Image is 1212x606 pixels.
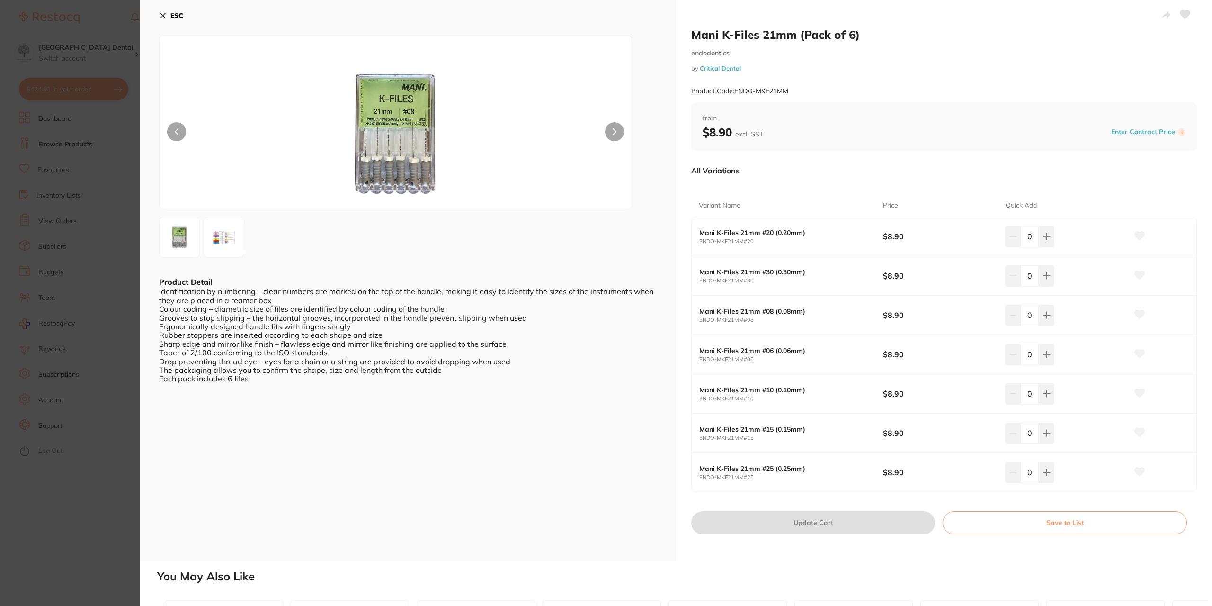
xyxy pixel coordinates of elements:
b: $8.90 [883,389,993,399]
b: $8.90 [703,125,763,139]
p: Variant Name [699,201,740,210]
div: Identification by numbering – clear numbers are marked on the top of the handle, making it easy t... [159,287,657,383]
b: Mani K-Files 21mm #25 (0.25mm) [699,465,864,472]
b: Mani K-Files 21mm #15 (0.15mm) [699,425,864,433]
b: $8.90 [883,310,993,320]
small: Product Code: ENDO-MKF21MM [691,87,788,95]
b: Mani K-Files 21mm #30 (0.30mm) [699,268,864,276]
b: $8.90 [883,428,993,438]
b: ESC [170,11,183,20]
b: $8.90 [883,231,993,242]
b: Mani K-Files 21mm #08 (0.08mm) [699,308,864,315]
small: ENDO-MKF21MM#06 [699,356,883,362]
p: Price [883,201,898,210]
button: Save to List [943,511,1187,534]
h2: Mani K-Files 21mm (Pack of 6) [691,27,1197,42]
small: ENDO-MKF21MM#20 [699,238,883,244]
button: ESC [159,8,183,24]
h2: You May Also Like [157,570,1208,583]
img: LWNoYXJ0LWpwZw [207,220,241,254]
small: by [691,65,1197,72]
b: $8.90 [883,349,993,360]
span: excl. GST [735,130,763,138]
small: endodontics [691,49,1197,57]
b: Mani K-Files 21mm #20 (0.20mm) [699,229,864,236]
p: All Variations [691,166,740,175]
b: $8.90 [883,271,993,281]
b: Mani K-Files 21mm #10 (0.10mm) [699,386,864,394]
p: Quick Add [1006,201,1037,210]
b: Mani K-Files 21mm #06 (0.06mm) [699,347,864,354]
b: $8.90 [883,467,993,478]
a: Critical Dental [700,64,741,72]
span: from [703,114,1185,123]
small: ENDO-MKF21MM#30 [699,278,883,284]
img: LTA4LWpwZw [162,220,196,254]
button: Update Cart [691,511,935,534]
small: ENDO-MKF21MM#25 [699,474,883,480]
img: LTA4LWpwZw [254,59,537,209]
label: i [1178,128,1185,136]
b: Product Detail [159,277,212,287]
button: Enter Contract Price [1108,127,1178,136]
small: ENDO-MKF21MM#15 [699,435,883,441]
small: ENDO-MKF21MM#10 [699,396,883,402]
small: ENDO-MKF21MM#08 [699,317,883,323]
